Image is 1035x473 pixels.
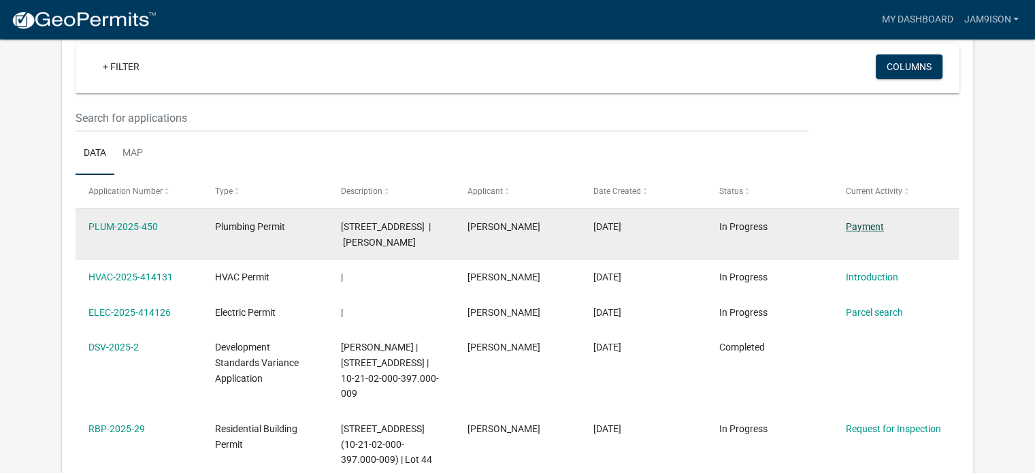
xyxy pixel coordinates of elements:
span: Application Number [88,186,163,196]
a: Data [76,132,114,176]
span: | [341,272,343,282]
a: ELEC-2025-414126 [88,307,171,318]
span: Residential Building Permit [215,423,297,450]
datatable-header-cell: Date Created [580,175,706,208]
span: 2307 Elk Pointe Blvd Jeffersonville, IN 47130 (10-21-02-000-397.000-009) | Lot 44 [341,423,432,466]
span: In Progress [719,423,768,434]
datatable-header-cell: Status [706,175,832,208]
span: Electric Permit [215,307,276,318]
span: Date Created [593,186,641,196]
a: My Dashboard [876,7,958,33]
a: PLUM-2025-450 [88,221,158,232]
span: Jamison Wright [467,221,540,232]
span: Plumbing Permit [215,221,285,232]
span: Jamison Wright [467,272,540,282]
a: Payment [846,221,884,232]
a: Map [114,132,151,176]
span: In Progress [719,272,768,282]
span: Status [719,186,743,196]
span: Development Standards Variance Application [215,342,299,384]
span: Completed [719,342,765,353]
span: | [341,307,343,318]
span: 04/30/2025 [593,307,621,318]
span: 08/15/2025 [593,221,621,232]
button: Columns [876,54,942,79]
datatable-header-cell: Current Activity [833,175,959,208]
span: Type [215,186,233,196]
span: Jamison Wright | 2307 Elk Pointe Blvd Jeffersonville, IN 47130 | 10-21-02-000-397.000-009 [341,342,439,399]
span: Jamison Wright [467,342,540,353]
span: Applicant [467,186,503,196]
datatable-header-cell: Description [328,175,454,208]
datatable-header-cell: Applicant [454,175,580,208]
a: HVAC-2025-414131 [88,272,173,282]
a: Parcel search [846,307,903,318]
a: jam9ison [958,7,1024,33]
span: In Progress [719,221,768,232]
span: Jamison Wright [467,307,540,318]
a: Introduction [846,272,898,282]
span: 04/30/2025 [593,272,621,282]
span: Jamison Wright [467,423,540,434]
a: + Filter [92,54,150,79]
input: Search for applications [76,104,808,132]
span: In Progress [719,307,768,318]
span: 02/06/2025 [593,342,621,353]
a: DSV-2025-2 [88,342,139,353]
datatable-header-cell: Type [201,175,327,208]
a: Request for Inspection [846,423,941,434]
span: 2307 ELK POINTE BLVD. | Wright Jamison [341,221,431,248]
span: Current Activity [846,186,902,196]
a: RBP-2025-29 [88,423,145,434]
span: 02/05/2025 [593,423,621,434]
datatable-header-cell: Application Number [76,175,201,208]
span: HVAC Permit [215,272,269,282]
span: Description [341,186,382,196]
